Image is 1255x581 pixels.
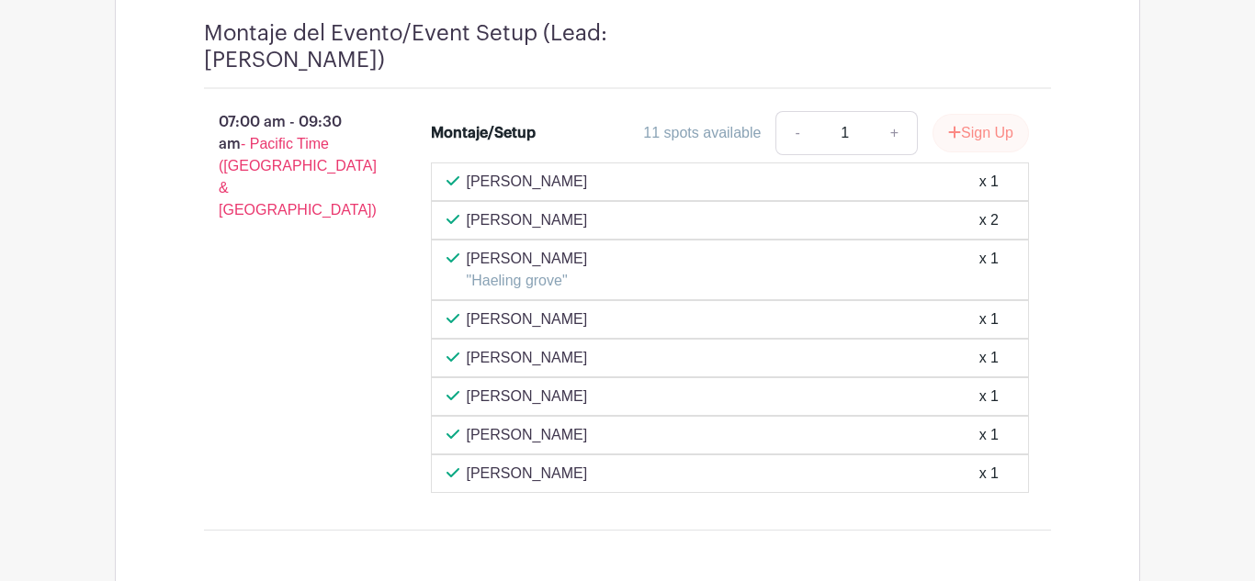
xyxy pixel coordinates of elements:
p: [PERSON_NAME] [467,209,588,231]
a: - [775,111,818,155]
div: x 1 [979,347,999,369]
div: x 1 [979,424,999,446]
p: [PERSON_NAME] [467,248,588,270]
div: x 2 [979,209,999,231]
p: [PERSON_NAME] [467,171,588,193]
div: Montaje/Setup [431,122,536,144]
div: x 1 [979,308,999,330]
p: "Haeling grove" [467,270,588,292]
button: Sign Up [933,114,1029,152]
h4: Montaje del Evento/Event Setup (Lead: [PERSON_NAME]) [204,20,709,73]
div: 11 spots available [643,122,761,144]
p: [PERSON_NAME] [467,463,588,485]
div: x 1 [979,248,999,292]
div: x 1 [979,463,999,485]
p: [PERSON_NAME] [467,424,588,446]
div: x 1 [979,385,999,408]
p: [PERSON_NAME] [467,308,588,330]
a: + [872,111,918,155]
p: [PERSON_NAME] [467,347,588,369]
div: x 1 [979,171,999,193]
span: - Pacific Time ([GEOGRAPHIC_DATA] & [GEOGRAPHIC_DATA]) [219,136,377,218]
p: 07:00 am - 09:30 am [175,104,401,229]
p: [PERSON_NAME] [467,385,588,408]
